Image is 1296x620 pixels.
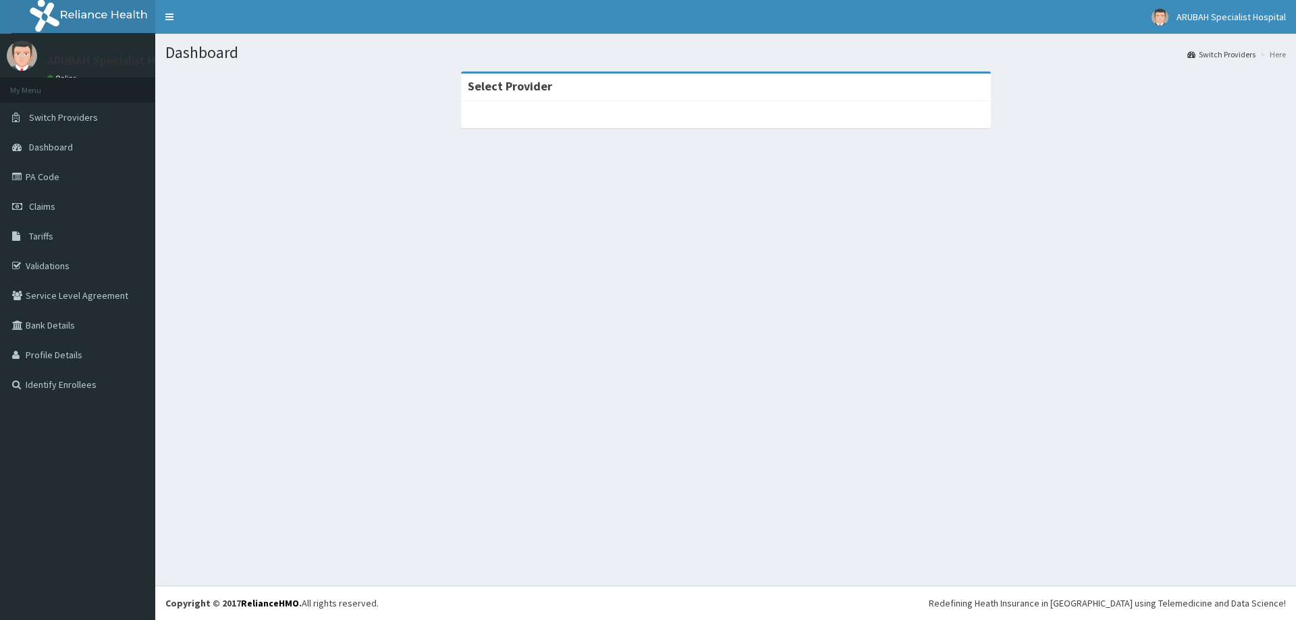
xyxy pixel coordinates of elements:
[929,596,1286,610] div: Redefining Heath Insurance in [GEOGRAPHIC_DATA] using Telemedicine and Data Science!
[29,141,73,153] span: Dashboard
[29,230,53,242] span: Tariffs
[7,40,37,71] img: User Image
[1152,9,1168,26] img: User Image
[165,44,1286,61] h1: Dashboard
[241,597,299,609] a: RelianceHMO
[1177,11,1286,23] span: ARUBAH Specialist Hospital
[165,597,302,609] strong: Copyright © 2017 .
[47,74,80,83] a: Online
[155,586,1296,620] footer: All rights reserved.
[29,200,55,213] span: Claims
[468,78,552,94] strong: Select Provider
[47,55,192,67] p: ARUBAH Specialist Hospital
[1187,49,1255,60] a: Switch Providers
[29,111,98,123] span: Switch Providers
[1257,49,1286,60] li: Here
